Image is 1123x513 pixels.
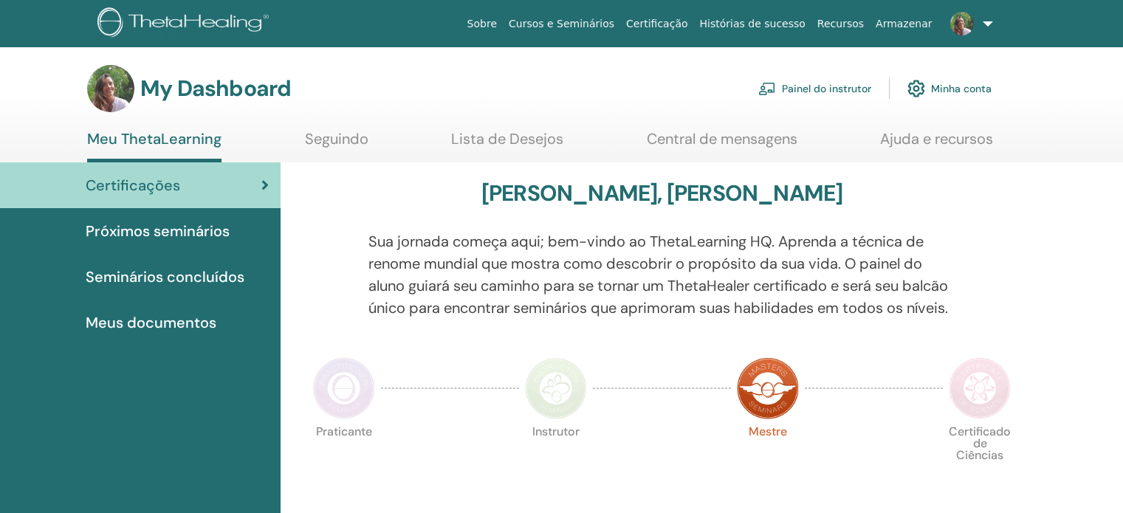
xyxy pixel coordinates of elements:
a: Sobre [461,10,503,38]
h3: [PERSON_NAME], [PERSON_NAME] [481,180,843,207]
img: Instructor [525,357,587,419]
a: Seguindo [305,130,368,159]
img: default.jpg [87,65,134,112]
span: Seminários concluídos [86,266,244,288]
a: Armazenar [870,10,938,38]
p: Mestre [737,426,799,488]
img: default.jpg [950,12,974,35]
a: Painel do instrutor [758,72,871,105]
img: Master [737,357,799,419]
p: Sua jornada começa aqui; bem-vindo ao ThetaLearning HQ. Aprenda a técnica de renome mundial que m... [368,230,956,319]
a: Lista de Desejos [451,130,563,159]
p: Instrutor [525,426,587,488]
a: Recursos [811,10,870,38]
a: Cursos e Seminários [503,10,620,38]
img: cog.svg [907,76,925,101]
a: Ajuda e recursos [880,130,993,159]
a: Central de mensagens [647,130,797,159]
img: Practitioner [313,357,375,419]
a: Minha conta [907,72,992,105]
p: Praticante [313,426,375,488]
span: Certificações [86,174,180,196]
img: logo.png [97,7,274,41]
h3: My Dashboard [140,75,291,102]
a: Certificação [620,10,693,38]
span: Meus documentos [86,311,216,334]
a: Histórias de sucesso [694,10,811,38]
p: Certificado de Ciências [949,426,1011,488]
img: Certificate of Science [949,357,1011,419]
a: Meu ThetaLearning [87,130,221,162]
span: Próximos seminários [86,220,230,242]
img: chalkboard-teacher.svg [758,82,776,95]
